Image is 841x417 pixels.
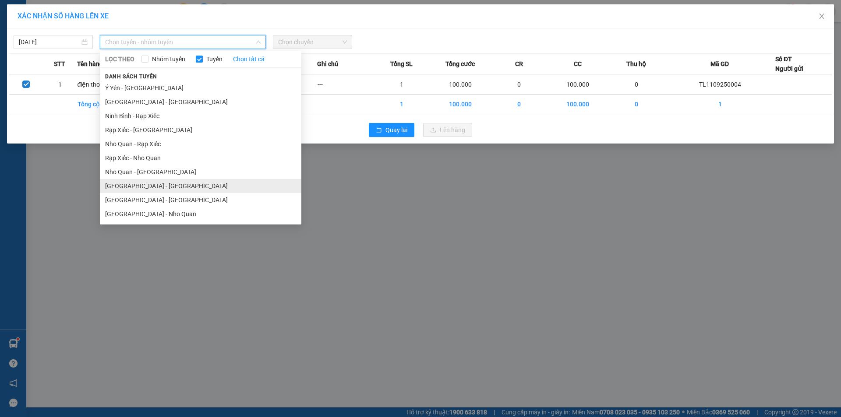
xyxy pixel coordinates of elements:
td: 1 [374,95,430,114]
td: 1 [665,95,775,114]
td: 1 [43,74,77,95]
span: CC [574,59,582,69]
b: Gửi khách hàng [82,45,164,56]
span: close [818,13,825,20]
span: Tổng cước [445,59,475,69]
li: Ý Yên - [GEOGRAPHIC_DATA] [100,81,301,95]
span: Mã GD [710,59,729,69]
span: STT [54,59,65,69]
a: Chọn tất cả [233,54,265,64]
td: 0 [491,95,548,114]
span: Tên hàng [77,59,103,69]
div: Số ĐT Người gửi [775,54,803,74]
td: 0 [608,74,665,95]
span: Thu hộ [626,59,646,69]
img: logo.jpg [11,11,55,55]
button: rollbackQuay lại [369,123,414,137]
li: Số 2 [PERSON_NAME], [GEOGRAPHIC_DATA] [49,21,199,32]
span: CR [515,59,523,69]
li: Nho Quan - [GEOGRAPHIC_DATA] [100,165,301,179]
td: 0 [608,95,665,114]
span: Quay lại [385,125,407,135]
td: TL1109250004 [665,74,775,95]
li: Ninh Bình - Rạp Xiếc [100,109,301,123]
td: --- [317,74,374,95]
li: Hotline: 19003086 [49,32,199,43]
button: Close [809,4,834,29]
span: Chọn chuyến [278,35,347,49]
li: Rạp Xiếc - Nho Quan [100,151,301,165]
td: 100.000 [548,74,608,95]
input: 11/09/2025 [19,37,80,47]
span: Tuyến [203,54,226,64]
li: [GEOGRAPHIC_DATA] - [GEOGRAPHIC_DATA] [100,95,301,109]
b: Duy Khang Limousine [71,10,176,21]
li: Rạp Xiếc - [GEOGRAPHIC_DATA] [100,123,301,137]
span: rollback [376,127,382,134]
td: điện thoại [77,74,134,95]
span: LỌC THEO [105,54,134,64]
li: Nho Quan - Rạp Xiếc [100,137,301,151]
td: 0 [491,74,548,95]
td: 100.000 [430,74,491,95]
span: Ghi chú [317,59,338,69]
button: uploadLên hàng [423,123,472,137]
b: GỬI : VP [PERSON_NAME] [11,63,95,107]
span: Tổng SL [390,59,413,69]
td: Tổng cộng [77,95,134,114]
li: [GEOGRAPHIC_DATA] - [GEOGRAPHIC_DATA] [100,179,301,193]
span: Nhóm tuyến [148,54,189,64]
td: 100.000 [548,95,608,114]
td: 1 [374,74,430,95]
span: Danh sách tuyến [100,73,163,81]
span: down [256,39,261,45]
span: Chọn tuyến - nhóm tuyến [105,35,261,49]
h1: TL1109250004 [95,63,152,83]
td: 100.000 [430,95,491,114]
span: XÁC NHẬN SỐ HÀNG LÊN XE [18,12,109,20]
li: [GEOGRAPHIC_DATA] - [GEOGRAPHIC_DATA] [100,193,301,207]
li: [GEOGRAPHIC_DATA] - Nho Quan [100,207,301,221]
